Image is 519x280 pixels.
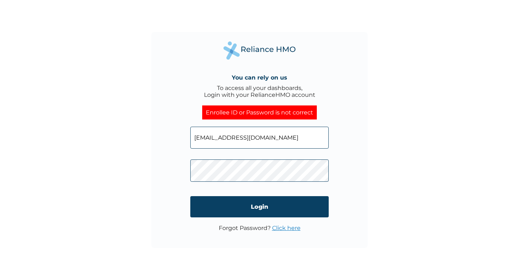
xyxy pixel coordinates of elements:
[272,225,301,231] a: Click here
[232,74,287,81] h4: You can rely on us
[202,105,317,119] div: Enrollee ID or Password is not correct
[190,196,329,217] input: Login
[204,85,315,98] div: To access all your dashboards, Login with your RelianceHMO account
[190,127,329,149] input: Email address or HMO ID
[219,225,301,231] p: Forgot Password?
[223,41,296,60] img: Reliance Health's Logo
